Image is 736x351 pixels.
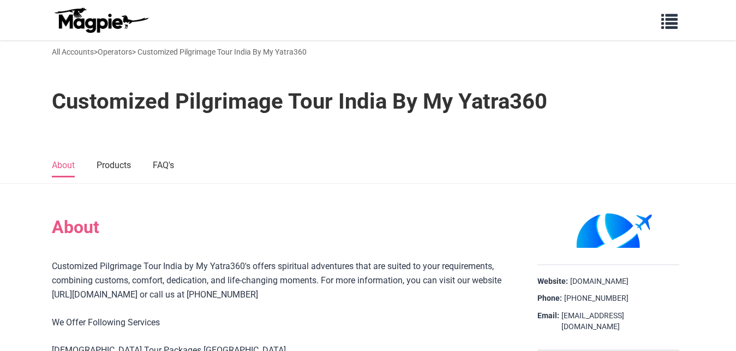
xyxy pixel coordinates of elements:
[153,154,174,177] a: FAQ's
[554,211,663,248] img: Customized Pilgrimage Tour India By My Yatra360 logo
[537,311,559,322] strong: Email:
[98,47,132,56] a: Operators
[537,293,679,304] div: [PHONE_NUMBER]
[570,276,629,287] a: [DOMAIN_NAME]
[97,154,131,177] a: Products
[52,7,150,33] img: logo-ab69f6fb50320c5b225c76a69d11143b.png
[52,154,75,177] a: About
[52,88,547,115] h1: Customized Pilgrimage Tour India By My Yatra360
[52,217,510,237] h2: About
[52,47,94,56] a: All Accounts
[537,293,562,304] strong: Phone:
[52,46,307,58] div: > > Customized Pilgrimage Tour India By My Yatra360
[561,311,679,332] a: [EMAIL_ADDRESS][DOMAIN_NAME]
[537,276,568,287] strong: Website:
